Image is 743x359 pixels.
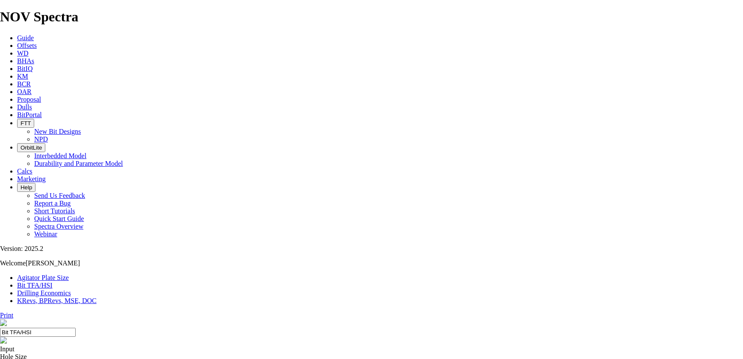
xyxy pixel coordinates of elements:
a: Interbedded Model [34,152,86,159]
a: Calcs [17,168,32,175]
a: Bit TFA/HSI [17,282,53,289]
a: BitIQ [17,65,32,72]
a: Durability and Parameter Model [34,160,123,167]
a: NPD [34,135,48,143]
a: Guide [17,34,34,41]
a: KM [17,73,28,80]
button: Help [17,183,35,192]
a: WD [17,50,29,57]
a: OAR [17,88,32,95]
a: Send Us Feedback [34,192,85,199]
span: OrbitLite [21,144,42,151]
a: Agitator Plate Size [17,274,69,281]
a: Spectra Overview [34,223,83,230]
span: Help [21,184,32,191]
a: BCR [17,80,31,88]
a: Marketing [17,175,46,182]
a: KRevs, BPRevs, MSE, DOC [17,297,97,304]
a: BHAs [17,57,34,65]
a: Drilling Economics [17,289,71,297]
a: Webinar [34,230,57,238]
a: Proposal [17,96,41,103]
a: New Bit Designs [34,128,81,135]
a: Quick Start Guide [34,215,84,222]
a: BitPortal [17,111,42,118]
span: [PERSON_NAME] [26,259,80,267]
button: FTT [17,119,34,128]
a: Offsets [17,42,37,49]
a: Short Tutorials [34,207,75,215]
span: FTT [21,120,31,127]
button: OrbitLite [17,143,45,152]
a: Dulls [17,103,32,111]
a: Report a Bug [34,200,71,207]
